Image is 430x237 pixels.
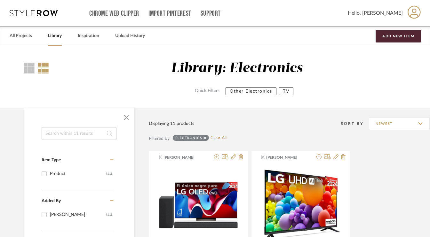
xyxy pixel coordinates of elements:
[89,11,139,16] a: Chrome Web Clipper
[376,30,421,42] button: Add New Item
[149,120,194,127] div: Displaying 11 products
[171,60,303,77] div: Library: Electronics
[115,32,145,40] a: Upload History
[78,32,99,40] a: Inspiration
[10,32,32,40] a: All Projects
[163,155,204,160] span: [PERSON_NAME]
[348,9,403,17] span: Hello, [PERSON_NAME]
[201,11,221,16] a: Support
[191,87,223,95] label: Quick Filters
[211,135,227,141] a: Clear All
[106,210,112,220] div: (11)
[149,135,170,142] div: Filtered by
[279,87,293,95] button: TV
[42,199,61,203] span: Added By
[42,158,61,162] span: Item Type
[48,32,62,40] a: Library
[266,155,307,160] span: [PERSON_NAME]
[341,120,369,127] div: Sort By
[226,87,276,95] button: Other Electronics
[106,169,112,179] div: (11)
[42,127,116,140] input: Search within 11 results
[50,210,106,220] div: [PERSON_NAME]
[120,111,133,124] button: Close
[50,169,106,179] div: Product
[148,11,191,16] a: Import Pinterest
[175,136,202,140] div: Electronics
